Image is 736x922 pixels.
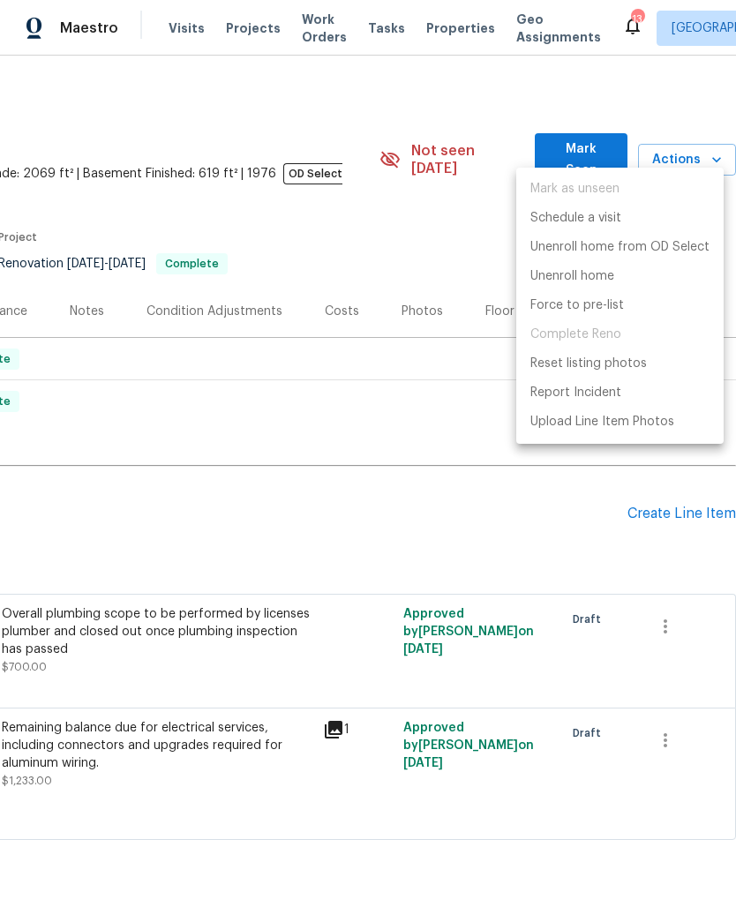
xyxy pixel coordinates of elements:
[530,355,647,373] p: Reset listing photos
[530,238,710,257] p: Unenroll home from OD Select
[530,267,614,286] p: Unenroll home
[530,209,621,228] p: Schedule a visit
[516,320,724,349] span: Project is already completed
[530,384,621,402] p: Report Incident
[530,413,674,431] p: Upload Line Item Photos
[530,296,624,315] p: Force to pre-list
